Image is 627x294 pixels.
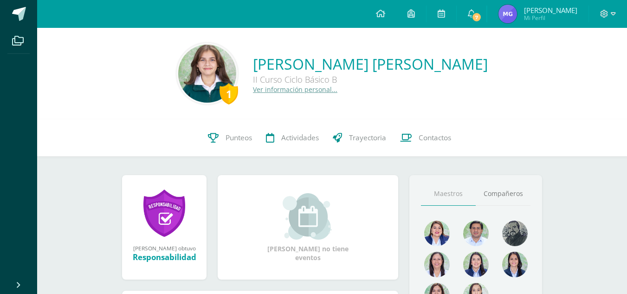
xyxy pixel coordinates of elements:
img: 1e7bfa517bf798cc96a9d855bf172288.png [463,221,489,246]
div: II Curso Ciclo Básico B [253,74,488,85]
a: [PERSON_NAME] [PERSON_NAME] [253,54,488,74]
div: 1 [220,83,238,105]
img: event_small.png [283,193,333,240]
a: Compañeros [476,182,530,206]
div: Responsabilidad [131,252,197,262]
div: [PERSON_NAME] obtuvo [131,244,197,252]
a: Contactos [393,119,458,157]
img: 78f4197572b4db04b380d46154379998.png [424,252,450,277]
span: [PERSON_NAME] [524,6,577,15]
img: dc07ea243ad560034c8e307f2f4a0548.png [498,5,517,23]
a: Punteos [201,119,259,157]
span: Actividades [281,133,319,143]
a: Ver información personal... [253,85,337,94]
img: d4e0c534ae446c0d00535d3bb96704e9.png [502,252,528,277]
img: 4179e05c207095638826b52d0d6e7b97.png [502,221,528,246]
img: 421193c219fb0d09e137c3cdd2ddbd05.png [463,252,489,277]
img: d21b95aa72956daac8c8135bd7e0fe43.png [178,45,236,103]
div: [PERSON_NAME] no tiene eventos [262,193,355,262]
img: 135afc2e3c36cc19cf7f4a6ffd4441d1.png [424,221,450,246]
a: Trayectoria [326,119,393,157]
span: Trayectoria [349,133,386,143]
span: 7 [472,12,482,22]
span: Punteos [226,133,252,143]
a: Actividades [259,119,326,157]
span: Contactos [419,133,451,143]
a: Maestros [421,182,476,206]
span: Mi Perfil [524,14,577,22]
